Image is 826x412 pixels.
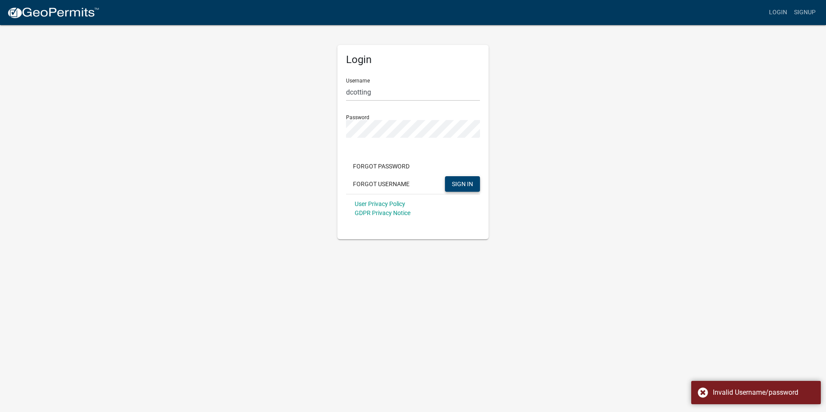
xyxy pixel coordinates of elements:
[791,4,819,21] a: Signup
[445,176,480,192] button: SIGN IN
[346,176,416,192] button: Forgot Username
[355,209,410,216] a: GDPR Privacy Notice
[346,158,416,174] button: Forgot Password
[355,200,405,207] a: User Privacy Policy
[766,4,791,21] a: Login
[713,387,814,398] div: Invalid Username/password
[346,54,480,66] h5: Login
[452,180,473,187] span: SIGN IN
